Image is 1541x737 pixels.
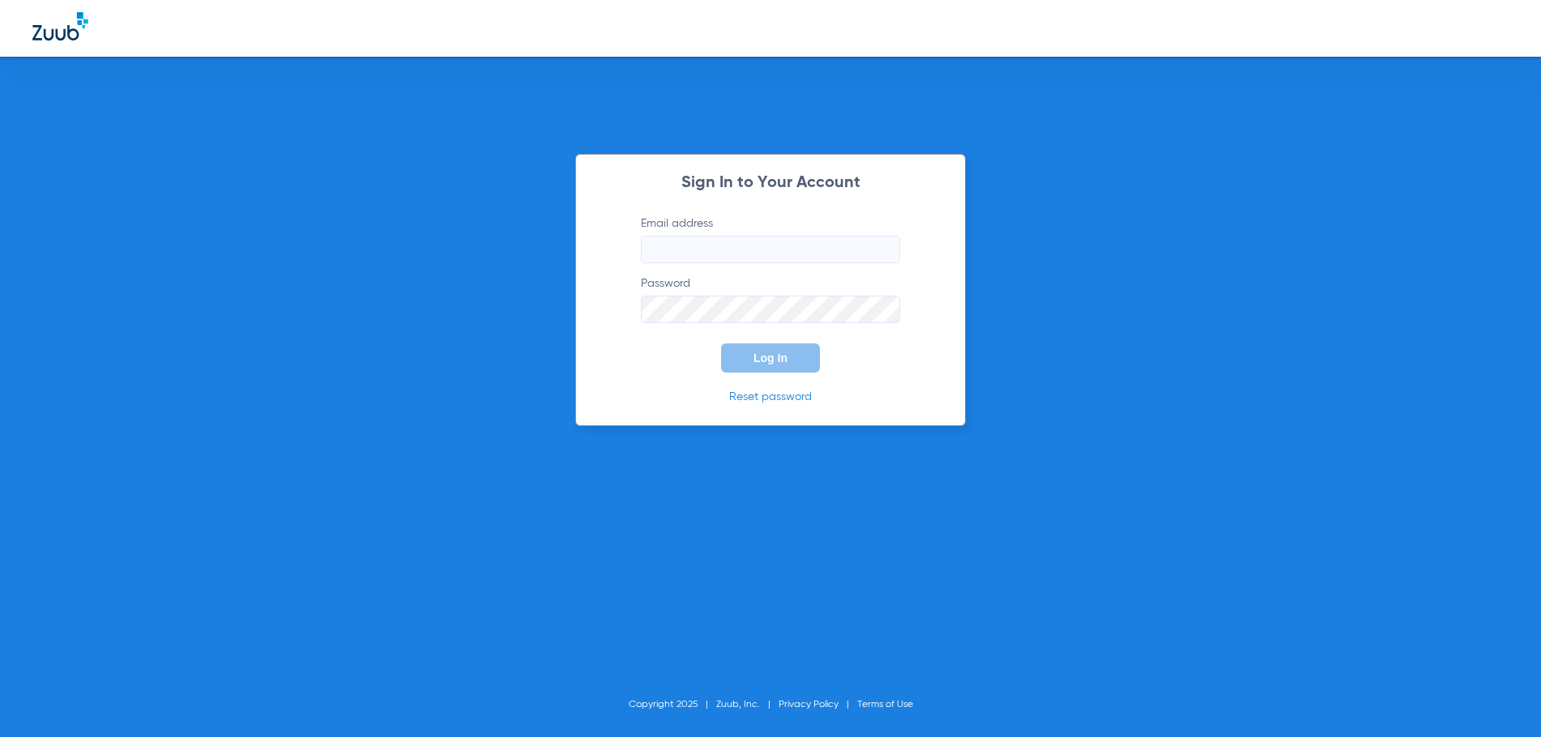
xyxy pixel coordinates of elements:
li: Zuub, Inc. [716,697,779,713]
a: Reset password [729,391,812,403]
img: Zuub Logo [32,12,88,40]
input: Email address [641,236,900,263]
label: Password [641,275,900,323]
label: Email address [641,215,900,263]
input: Password [641,296,900,323]
a: Privacy Policy [779,700,839,709]
li: Copyright 2025 [629,697,716,713]
button: Log In [721,343,820,373]
a: Terms of Use [857,700,913,709]
span: Log In [753,351,788,364]
h2: Sign In to Your Account [617,175,924,191]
